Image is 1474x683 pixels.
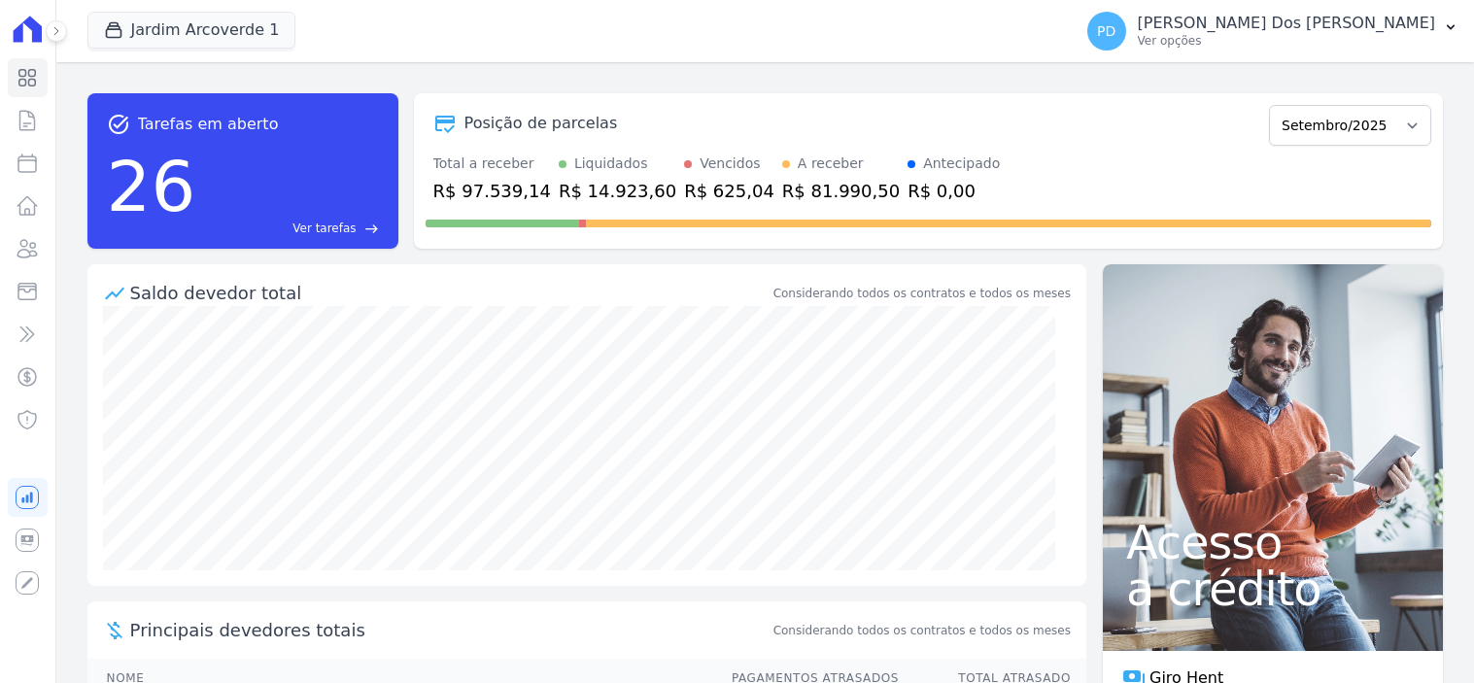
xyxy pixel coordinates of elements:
p: [PERSON_NAME] Dos [PERSON_NAME] [1138,14,1435,33]
div: R$ 14.923,60 [559,178,676,204]
div: Vencidos [700,154,760,174]
div: R$ 97.539,14 [433,178,551,204]
span: east [364,222,379,236]
div: Total a receber [433,154,551,174]
div: Considerando todos os contratos e todos os meses [773,285,1071,302]
div: Posição de parcelas [464,112,618,135]
span: Tarefas em aberto [138,113,279,136]
span: Acesso [1126,519,1420,565]
span: task_alt [107,113,130,136]
button: PD [PERSON_NAME] Dos [PERSON_NAME] Ver opções [1072,4,1474,58]
div: A receber [798,154,864,174]
div: Liquidados [574,154,648,174]
div: R$ 0,00 [908,178,1000,204]
span: Considerando todos os contratos e todos os meses [773,622,1071,639]
span: a crédito [1126,565,1420,612]
a: Ver tarefas east [203,220,378,237]
p: Ver opções [1138,33,1435,49]
div: R$ 625,04 [684,178,774,204]
div: R$ 81.990,50 [782,178,900,204]
span: PD [1097,24,1115,38]
button: Jardim Arcoverde 1 [87,12,296,49]
div: 26 [107,136,196,237]
div: Saldo devedor total [130,280,770,306]
span: Principais devedores totais [130,617,770,643]
span: Ver tarefas [292,220,356,237]
div: Antecipado [923,154,1000,174]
